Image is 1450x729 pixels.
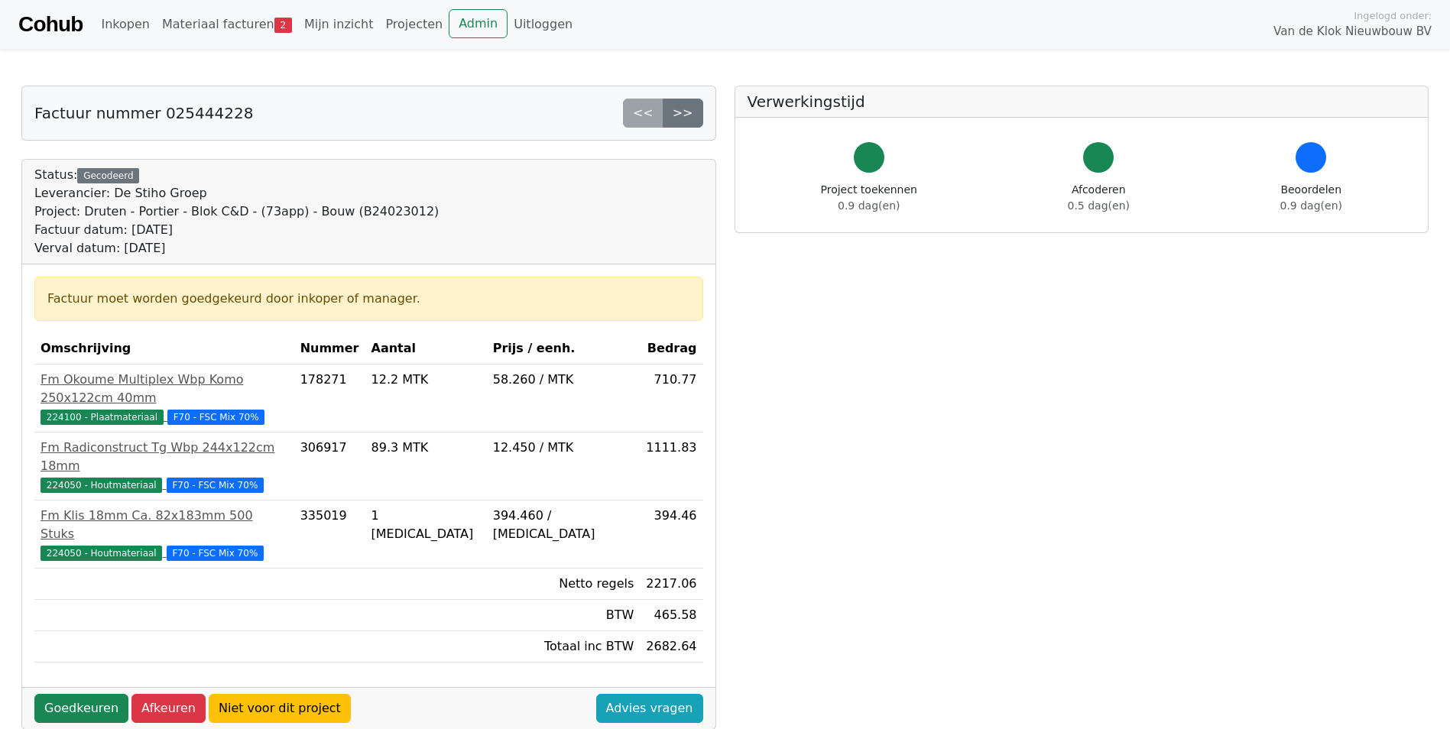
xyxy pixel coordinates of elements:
[1280,182,1342,214] div: Beoordelen
[371,439,481,457] div: 89.3 MTK
[640,569,702,600] td: 2217.06
[41,371,288,407] div: Fm Okoume Multiplex Wbp Komo 250x122cm 40mm
[41,478,162,493] span: 224050 - Houtmateriaal
[156,9,298,40] a: Materiaal facturen2
[41,439,288,494] a: Fm Radiconstruct Tg Wbp 244x122cm 18mm224050 - Houtmateriaal F70 - FSC Mix 70%
[379,9,449,40] a: Projecten
[41,546,162,561] span: 224050 - Houtmateriaal
[508,9,579,40] a: Uitloggen
[41,371,288,426] a: Fm Okoume Multiplex Wbp Komo 250x122cm 40mm224100 - Plaatmateriaal F70 - FSC Mix 70%
[34,239,439,258] div: Verval datum: [DATE]
[95,9,155,40] a: Inkopen
[371,371,481,389] div: 12.2 MTK
[640,333,702,364] th: Bedrag
[365,333,487,364] th: Aantal
[640,433,702,501] td: 1111.83
[34,694,128,723] a: Goedkeuren
[34,221,439,239] div: Factuur datum: [DATE]
[167,546,264,561] span: F70 - FSC Mix 70%
[34,202,439,221] div: Project: Druten - Portier - Blok C&D - (73app) - Bouw (B24023012)
[449,9,508,38] a: Admin
[640,364,702,433] td: 710.77
[640,501,702,569] td: 394.46
[294,364,365,433] td: 178271
[294,333,365,364] th: Nummer
[748,92,1416,111] h5: Verwerkingstijd
[34,333,294,364] th: Omschrijving
[1068,182,1130,214] div: Afcoderen
[493,507,634,543] div: 394.460 / [MEDICAL_DATA]
[47,290,690,308] div: Factuur moet worden goedgekeurd door inkoper of manager.
[596,694,703,723] a: Advies vragen
[41,439,288,475] div: Fm Radiconstruct Tg Wbp 244x122cm 18mm
[371,507,481,543] div: 1 [MEDICAL_DATA]
[41,507,288,543] div: Fm Klis 18mm Ca. 82x183mm 500 Stuks
[167,410,265,425] span: F70 - FSC Mix 70%
[640,631,702,663] td: 2682.64
[41,410,164,425] span: 224100 - Plaatmateriaal
[1068,199,1130,212] span: 0.5 dag(en)
[493,371,634,389] div: 58.260 / MTK
[34,104,253,122] h5: Factuur nummer 025444228
[493,439,634,457] div: 12.450 / MTK
[298,9,380,40] a: Mijn inzicht
[663,99,703,128] a: >>
[294,433,365,501] td: 306917
[167,478,264,493] span: F70 - FSC Mix 70%
[41,507,288,562] a: Fm Klis 18mm Ca. 82x183mm 500 Stuks224050 - Houtmateriaal F70 - FSC Mix 70%
[821,182,917,214] div: Project toekennen
[209,694,351,723] a: Niet voor dit project
[838,199,900,212] span: 0.9 dag(en)
[34,166,439,258] div: Status:
[294,501,365,569] td: 335019
[274,18,292,33] span: 2
[487,631,641,663] td: Totaal inc BTW
[487,569,641,600] td: Netto regels
[77,168,139,183] div: Gecodeerd
[34,184,439,202] div: Leverancier: De Stiho Groep
[487,333,641,364] th: Prijs / eenh.
[18,6,83,43] a: Cohub
[1273,23,1432,40] span: Van de Klok Nieuwbouw BV
[640,600,702,631] td: 465.58
[131,694,206,723] a: Afkeuren
[487,600,641,631] td: BTW
[1354,8,1432,23] span: Ingelogd onder:
[1280,199,1342,212] span: 0.9 dag(en)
